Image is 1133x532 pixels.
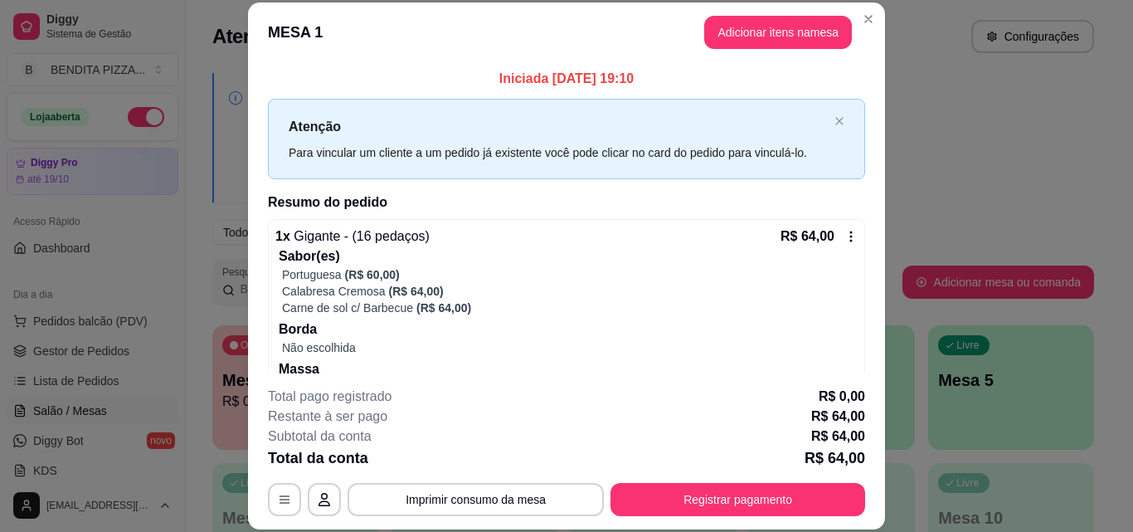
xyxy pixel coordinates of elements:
p: R$ 64,00 [805,447,865,470]
p: Borda [279,320,858,339]
h2: Resumo do pedido [268,193,865,212]
p: Total da conta [268,447,368,470]
p: R$ 64,00 [811,407,865,427]
p: Restante à ser pago [268,407,387,427]
p: Massa [279,359,858,379]
p: (R$ 60,00) [345,266,400,283]
span: Gigante - (16 pedaços) [290,229,430,243]
div: Para vincular um cliente a um pedido já existente você pode clicar no card do pedido para vinculá... [289,144,828,162]
button: Adicionar itens namesa [704,16,852,49]
p: (R$ 64,00) [389,283,444,300]
button: Imprimir consumo da mesa [348,483,604,516]
p: Calabresa Cremosa [282,283,386,300]
span: close [834,116,844,126]
p: Não escolhida [282,339,858,356]
p: R$ 0,00 [819,387,865,407]
p: Iniciada [DATE] 19:10 [268,69,865,89]
button: close [834,116,844,127]
p: Total pago registrado [268,387,391,407]
p: (R$ 64,00) [416,300,471,316]
p: Portuguesa [282,266,342,283]
header: MESA 1 [248,2,885,62]
p: Carne de sol c/ Barbecue [282,300,413,316]
p: R$ 64,00 [811,427,865,447]
p: Atenção [289,116,828,137]
p: 1 x [275,227,430,246]
p: Subtotal da conta [268,427,372,447]
p: R$ 64,00 [780,227,834,246]
button: Close [855,6,882,32]
p: Sabor(es) [279,246,858,266]
button: Registrar pagamento [610,483,865,516]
